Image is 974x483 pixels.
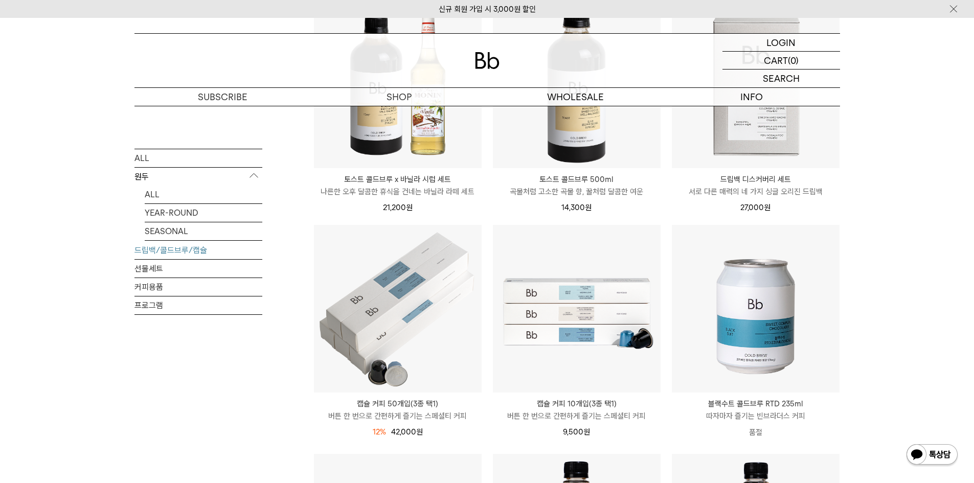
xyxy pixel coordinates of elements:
[314,173,482,198] a: 토스트 콜드브루 x 바닐라 시럽 세트 나른한 오후 달콤한 휴식을 건네는 바닐라 라떼 세트
[416,427,423,436] span: 원
[134,259,262,277] a: 선물세트
[563,427,590,436] span: 9,500
[905,443,959,468] img: 카카오톡 채널 1:1 채팅 버튼
[764,203,771,212] span: 원
[672,173,840,186] p: 드립백 디스커버리 세트
[383,203,413,212] span: 21,200
[493,225,661,393] img: 캡슐 커피 10개입(3종 택1)
[314,398,482,422] a: 캡슐 커피 50개입(3종 택1) 버튼 한 번으로 간편하게 즐기는 스페셜티 커피
[487,88,664,106] p: WHOLESALE
[740,203,771,212] span: 27,000
[722,52,840,70] a: CART (0)
[672,398,840,422] a: 블랙수트 콜드브루 RTD 235ml 따자마자 즐기는 빈브라더스 커피
[672,422,840,443] p: 품절
[722,34,840,52] a: LOGIN
[311,88,487,106] a: SHOP
[493,398,661,410] p: 캡슐 커피 10개입(3종 택1)
[145,222,262,240] a: SEASONAL
[373,426,386,438] div: 12%
[493,410,661,422] p: 버튼 한 번으로 간편하게 즐기는 스페셜티 커피
[391,427,423,436] span: 42,000
[314,173,482,186] p: 토스트 콜드브루 x 바닐라 시럽 세트
[314,410,482,422] p: 버튼 한 번으로 간편하게 즐기는 스페셜티 커피
[585,203,592,212] span: 원
[672,398,840,410] p: 블랙수트 콜드브루 RTD 235ml
[672,186,840,198] p: 서로 다른 매력의 네 가지 싱글 오리진 드립백
[145,185,262,203] a: ALL
[493,173,661,198] a: 토스트 콜드브루 500ml 곡물처럼 고소한 곡물 향, 꿀처럼 달콤한 여운
[583,427,590,436] span: 원
[406,203,413,212] span: 원
[134,241,262,259] a: 드립백/콜드브루/캡슐
[493,186,661,198] p: 곡물처럼 고소한 곡물 향, 꿀처럼 달콤한 여운
[788,52,799,69] p: (0)
[475,52,500,69] img: 로고
[672,225,840,393] img: 블랙수트 콜드브루 RTD 235ml
[314,186,482,198] p: 나른한 오후 달콤한 휴식을 건네는 바닐라 라떼 세트
[314,398,482,410] p: 캡슐 커피 50개입(3종 택1)
[439,5,536,14] a: 신규 회원 가입 시 3,000원 할인
[493,173,661,186] p: 토스트 콜드브루 500ml
[764,52,788,69] p: CART
[134,167,262,186] p: 원두
[314,225,482,393] img: 캡슐 커피 50개입(3종 택1)
[672,410,840,422] p: 따자마자 즐기는 빈브라더스 커피
[134,278,262,295] a: 커피용품
[561,203,592,212] span: 14,300
[664,88,840,106] p: INFO
[763,70,800,87] p: SEARCH
[134,296,262,314] a: 프로그램
[134,149,262,167] a: ALL
[134,88,311,106] a: SUBSCRIBE
[145,203,262,221] a: YEAR-ROUND
[672,173,840,198] a: 드립백 디스커버리 세트 서로 다른 매력의 네 가지 싱글 오리진 드립백
[766,34,796,51] p: LOGIN
[493,398,661,422] a: 캡슐 커피 10개입(3종 택1) 버튼 한 번으로 간편하게 즐기는 스페셜티 커피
